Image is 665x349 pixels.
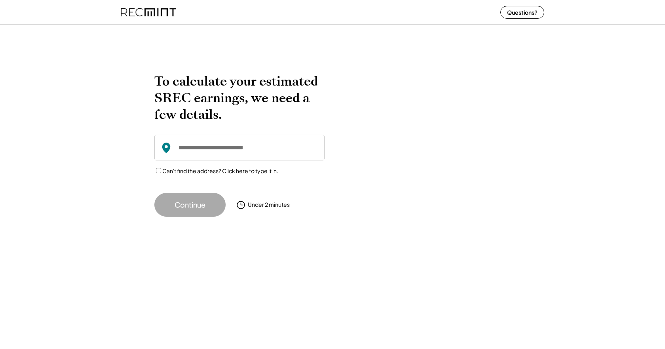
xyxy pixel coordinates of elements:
label: Can't find the address? Click here to type it in. [162,167,278,174]
h2: To calculate your estimated SREC earnings, we need a few details. [154,73,325,123]
button: Questions? [500,6,544,19]
img: yH5BAEAAAAALAAAAAABAAEAAAIBRAA7 [344,73,499,200]
div: Under 2 minutes [248,201,290,209]
button: Continue [154,193,226,217]
img: recmint-logotype%403x%20%281%29.jpeg [121,2,176,23]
